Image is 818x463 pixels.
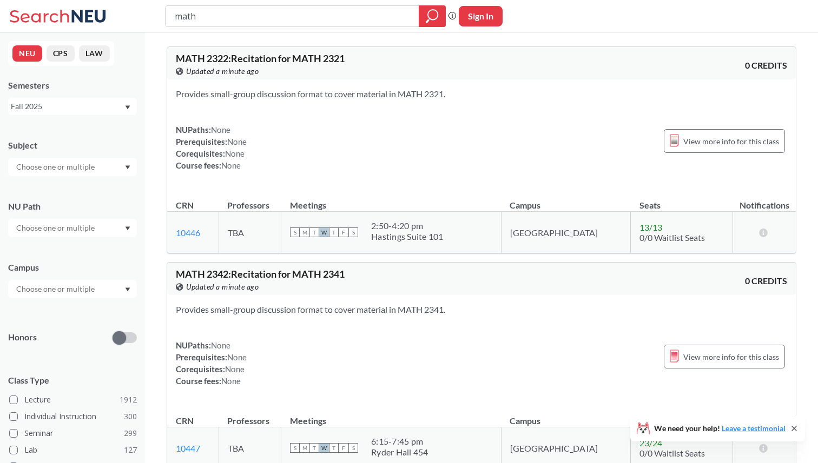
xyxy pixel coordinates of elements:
[371,436,428,447] div: 6:15 - 7:45 pm
[9,443,137,457] label: Lab
[8,79,137,91] div: Semesters
[8,139,137,151] div: Subject
[290,443,300,453] span: S
[745,275,787,287] span: 0 CREDITS
[124,427,137,439] span: 299
[8,280,137,298] div: Dropdown arrow
[124,444,137,456] span: 127
[501,212,630,253] td: [GEOGRAPHIC_DATA]
[300,443,309,453] span: M
[329,227,339,237] span: T
[176,268,345,280] span: MATH 2342 : Recitation for MATH 2341
[225,364,245,374] span: None
[219,212,281,253] td: TBA
[11,283,102,296] input: Choose one or multiple
[501,404,630,427] th: Campus
[639,438,662,448] span: 23 / 24
[501,189,630,212] th: Campus
[174,7,411,25] input: Class, professor, course number, "phrase"
[419,5,446,27] div: magnifying glass
[319,443,329,453] span: W
[227,352,247,362] span: None
[639,232,705,243] span: 0/0 Waitlist Seats
[221,376,241,386] span: None
[176,443,200,453] a: 10447
[176,88,787,100] section: Provides small-group discussion format to cover material in MATH 2321.
[371,220,444,231] div: 2:50 - 4:20 pm
[12,45,42,62] button: NEU
[125,287,130,292] svg: Dropdown arrow
[11,100,124,112] div: Fall 2025
[9,426,137,440] label: Seminar
[8,331,37,344] p: Honors
[8,219,137,237] div: Dropdown arrow
[300,227,309,237] span: M
[186,281,259,293] span: Updated a minute ago
[654,425,786,432] span: We need your help!
[79,45,110,62] button: LAW
[8,98,137,115] div: Fall 2025Dropdown arrow
[176,52,345,64] span: MATH 2322 : Recitation for MATH 2321
[211,125,230,135] span: None
[219,404,281,427] th: Professors
[11,160,102,173] input: Choose one or multiple
[221,160,241,170] span: None
[348,227,358,237] span: S
[176,415,194,427] div: CRN
[125,165,130,170] svg: Dropdown arrow
[124,411,137,422] span: 300
[176,304,787,316] section: Provides small-group discussion format to cover material in MATH 2341.
[120,394,137,406] span: 1912
[219,189,281,212] th: Professors
[8,374,137,386] span: Class Type
[227,137,247,146] span: None
[176,124,247,171] div: NUPaths: Prerequisites: Corequisites: Course fees:
[8,158,137,176] div: Dropdown arrow
[309,227,319,237] span: T
[339,227,348,237] span: F
[733,404,796,427] th: Notifications
[281,404,502,427] th: Meetings
[639,222,662,232] span: 13 / 13
[745,59,787,71] span: 0 CREDITS
[125,226,130,231] svg: Dropdown arrow
[211,340,230,350] span: None
[309,443,319,453] span: T
[176,339,247,387] div: NUPaths: Prerequisites: Corequisites: Course fees:
[47,45,75,62] button: CPS
[683,350,779,364] span: View more info for this class
[186,65,259,77] span: Updated a minute ago
[631,189,733,212] th: Seats
[426,9,439,24] svg: magnifying glass
[176,199,194,211] div: CRN
[639,448,705,458] span: 0/0 Waitlist Seats
[683,135,779,148] span: View more info for this class
[176,227,200,238] a: 10446
[371,231,444,242] div: Hastings Suite 101
[319,227,329,237] span: W
[281,189,502,212] th: Meetings
[8,200,137,212] div: NU Path
[722,424,786,433] a: Leave a testimonial
[631,404,733,427] th: Seats
[329,443,339,453] span: T
[459,6,503,26] button: Sign In
[733,189,796,212] th: Notifications
[9,410,137,424] label: Individual Instruction
[290,227,300,237] span: S
[339,443,348,453] span: F
[8,261,137,273] div: Campus
[125,105,130,110] svg: Dropdown arrow
[225,149,245,158] span: None
[9,393,137,407] label: Lecture
[371,447,428,458] div: Ryder Hall 454
[11,222,102,234] input: Choose one or multiple
[348,443,358,453] span: S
